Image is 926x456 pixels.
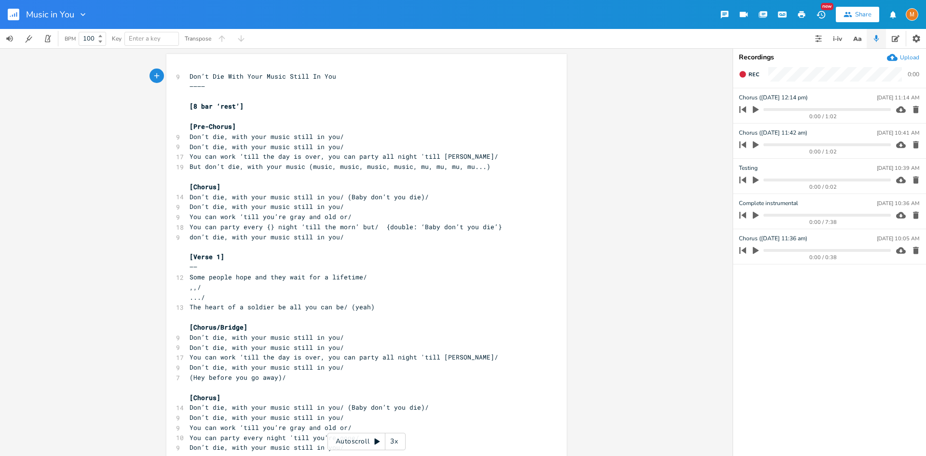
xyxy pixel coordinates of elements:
div: New [821,3,833,10]
span: —— [190,263,197,271]
span: [Verse 1] [190,252,224,261]
div: 0:00 / 1:02 [756,149,891,154]
div: 0:00 / 0:02 [756,184,891,190]
span: Rec [749,71,759,78]
span: Don’t Die With Your Music Still In You [190,72,336,81]
div: BPM [65,36,76,41]
button: Share [836,7,879,22]
span: ———— [190,82,205,91]
span: [Chorus/Bridge] [190,323,247,332]
span: But don’t die, with your music (music, music, music, music, mu, mu, mu, mu...) [190,162,490,171]
span: Don’t die, with your music still in you/ [190,132,344,141]
div: Recordings [739,54,920,61]
span: You can work ‘till the day is over, you can party all night 'till [PERSON_NAME]/ [190,152,498,161]
span: Don’t die, with your music still in you/ [190,343,344,352]
div: Transpose [185,36,211,41]
span: Don’t die, with your music still in you/ (Baby don’t you die)/ [190,193,429,201]
span: Enter a key [129,34,161,43]
div: Key [112,36,122,41]
span: Chorus ([DATE] 12:14 pm) [739,93,808,102]
div: [DATE] 10:39 AM [877,166,919,171]
span: You can work ‘till you’re gray and old or/ [190,423,352,432]
span: don’t die, with your music still in you/ [190,233,344,241]
div: Upload [900,54,919,61]
span: Don’t die, with your music still in you/ [190,443,344,452]
span: Testing [739,164,758,173]
span: Chorus ([DATE] 11:42 am) [739,128,807,138]
span: Don’t die, with your music still in you/ (Baby don’t you die)/ [190,403,429,412]
span: Some people hope and they wait for a lifetime/ [190,273,367,281]
span: .../ [190,293,205,302]
div: 0:00 [908,71,919,77]
span: Don’t die, with your music still in you/ [190,202,344,211]
button: M [906,3,918,26]
span: [Pre-Chorus] [190,122,236,131]
span: [8 bar ‘rest’] [190,102,244,111]
div: 0:00 / 1:02 [756,114,891,119]
span: Don’t die, with your music still in you/ [190,142,344,151]
div: 3x [385,433,403,450]
div: Autoscroll [327,433,406,450]
div: Share [855,10,872,19]
div: [DATE] 10:41 AM [877,130,919,136]
span: Don’t die, with your music still in you/ [190,333,344,342]
button: Rec [735,67,763,82]
button: Upload [887,52,919,63]
span: [Chorus] [190,182,220,191]
button: New [811,6,831,23]
span: Don’t die, with your music still in you/ [190,413,344,422]
span: You can work ‘till you’re gray and old or/ [190,212,352,221]
span: (Hey before you go away)/ [190,373,286,382]
span: ,,/ [190,283,201,291]
span: You can party every {} night ‘till the morn’ but/ {double: ‘Baby don’t you die’} [190,222,502,231]
span: [Chorus] [190,393,220,402]
span: Music in You [26,10,74,19]
div: [DATE] 11:14 AM [877,95,919,100]
span: Complete instrumental [739,199,798,208]
span: You can work ‘till the day is over, you can party all night 'till [PERSON_NAME]/ [190,353,498,361]
div: 0:00 / 7:38 [756,220,891,225]
span: The heart of a soldier be all you can be/ (yeah) [190,303,375,311]
span: Chorus ([DATE] 11:36 am) [739,234,807,243]
div: Moust Camara [906,8,918,21]
div: [DATE] 10:05 AM [877,236,919,241]
div: [DATE] 10:36 AM [877,201,919,206]
span: You can party every night 'till you're gone/ [190,433,359,442]
div: 0:00 / 0:38 [756,255,891,260]
span: Don’t die, with your music still in you/ [190,363,344,372]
